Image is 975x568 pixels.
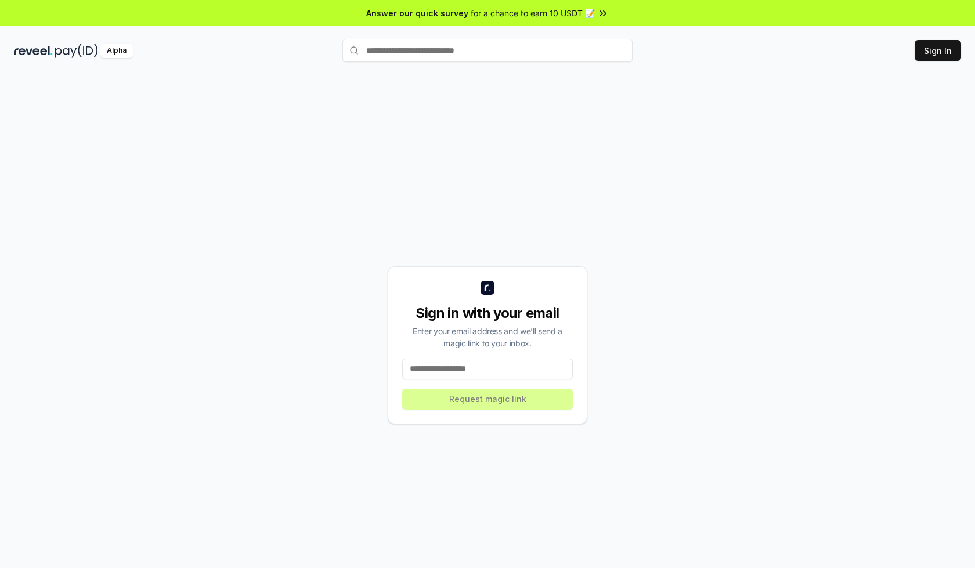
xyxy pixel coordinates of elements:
[471,7,595,19] span: for a chance to earn 10 USDT 📝
[402,325,573,349] div: Enter your email address and we’ll send a magic link to your inbox.
[366,7,468,19] span: Answer our quick survey
[100,44,133,58] div: Alpha
[55,44,98,58] img: pay_id
[481,281,494,295] img: logo_small
[402,304,573,323] div: Sign in with your email
[14,44,53,58] img: reveel_dark
[915,40,961,61] button: Sign In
